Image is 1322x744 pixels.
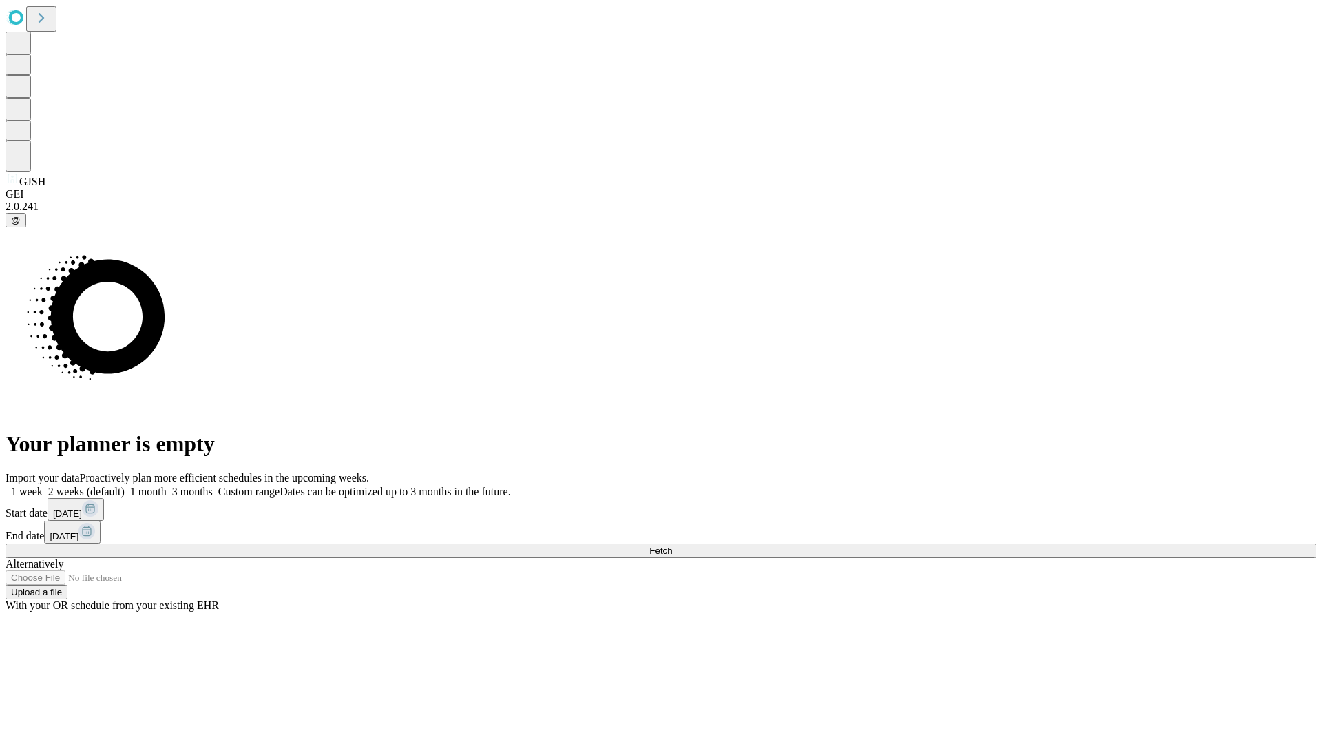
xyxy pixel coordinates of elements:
span: Fetch [649,546,672,556]
button: Upload a file [6,585,67,599]
span: 1 week [11,486,43,497]
span: Custom range [218,486,280,497]
div: Start date [6,498,1316,521]
span: 3 months [172,486,213,497]
div: GEI [6,188,1316,200]
button: [DATE] [44,521,101,544]
span: Proactively plan more efficient schedules in the upcoming weeks. [80,472,369,484]
span: Dates can be optimized up to 3 months in the future. [280,486,510,497]
span: [DATE] [53,508,82,519]
div: End date [6,521,1316,544]
span: GJSH [19,176,45,187]
button: @ [6,213,26,227]
div: 2.0.241 [6,200,1316,213]
span: @ [11,215,21,225]
h1: Your planner is empty [6,431,1316,457]
button: [DATE] [48,498,104,521]
span: With your OR schedule from your existing EHR [6,599,219,611]
span: [DATE] [50,531,78,541]
span: 1 month [130,486,167,497]
span: Alternatively [6,558,63,570]
span: Import your data [6,472,80,484]
span: 2 weeks (default) [48,486,125,497]
button: Fetch [6,544,1316,558]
